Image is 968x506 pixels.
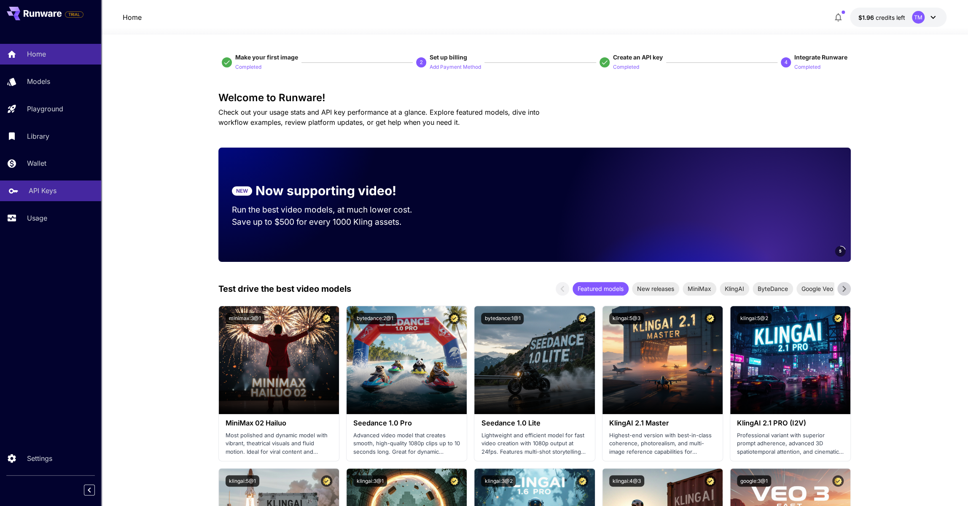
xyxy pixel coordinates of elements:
p: Completed [235,63,261,71]
button: klingai:5@3 [609,313,644,324]
h3: MiniMax 02 Hailuo [226,419,332,427]
p: Home [27,49,46,59]
p: Advanced video model that creates smooth, high-quality 1080p clips up to 10 seconds long. Great f... [353,431,460,456]
span: credits left [876,14,905,21]
button: $1.9646TM [850,8,946,27]
div: KlingAI [720,282,749,296]
h3: KlingAI 2.1 Master [609,419,716,427]
button: google:3@1 [737,475,771,487]
span: ByteDance [753,284,793,293]
p: Lightweight and efficient model for fast video creation with 1080p output at 24fps. Features mult... [481,431,588,456]
button: Certified Model – Vetted for best performance and includes a commercial license. [577,475,588,487]
div: Collapse sidebar [90,482,101,498]
button: Completed [235,62,261,72]
div: New releases [632,282,679,296]
p: 4 [784,59,787,66]
button: Certified Model – Vetted for best performance and includes a commercial license. [577,313,588,324]
span: New releases [632,284,679,293]
div: ByteDance [753,282,793,296]
button: Certified Model – Vetted for best performance and includes a commercial license. [449,313,460,324]
button: Completed [794,62,820,72]
span: Create an API key [613,54,663,61]
div: $1.9646 [858,13,905,22]
p: API Keys [29,186,56,196]
button: minimax:3@1 [226,313,264,324]
span: KlingAI [720,284,749,293]
p: Usage [27,213,47,223]
a: Home [123,12,142,22]
button: Certified Model – Vetted for best performance and includes a commercial license. [704,475,716,487]
button: Certified Model – Vetted for best performance and includes a commercial license. [321,313,332,324]
p: Test drive the best video models [218,283,351,295]
p: Run the best video models, at much lower cost. [232,204,428,216]
div: TM [912,11,925,24]
button: bytedance:2@1 [353,313,397,324]
p: Most polished and dynamic model with vibrant, theatrical visuals and fluid motion. Ideal for vira... [226,431,332,456]
span: Set up billing [430,54,467,61]
p: NEW [236,187,248,195]
p: Highest-end version with best-in-class coherence, photorealism, and multi-image reference capabil... [609,431,716,456]
button: Certified Model – Vetted for best performance and includes a commercial license. [704,313,716,324]
h3: KlingAI 2.1 PRO (I2V) [737,419,844,427]
button: klingai:5@2 [737,313,772,324]
p: Professional variant with superior prompt adherence, advanced 3D spatiotemporal attention, and ci... [737,431,844,456]
p: Save up to $500 for every 1000 Kling assets. [232,216,428,228]
button: Certified Model – Vetted for best performance and includes a commercial license. [321,475,332,487]
img: alt [474,306,594,414]
div: MiniMax [683,282,716,296]
h3: Seedance 1.0 Lite [481,419,588,427]
p: Library [27,131,49,141]
nav: breadcrumb [123,12,142,22]
p: Add Payment Method [430,63,481,71]
button: bytedance:1@1 [481,313,524,324]
span: Featured models [573,284,629,293]
button: Certified Model – Vetted for best performance and includes a commercial license. [832,313,844,324]
p: Models [27,76,50,86]
img: alt [219,306,339,414]
h3: Welcome to Runware! [218,92,851,104]
span: MiniMax [683,284,716,293]
h3: Seedance 1.0 Pro [353,419,460,427]
span: Check out your usage stats and API key performance at a glance. Explore featured models, dive int... [218,108,540,126]
button: Certified Model – Vetted for best performance and includes a commercial license. [449,475,460,487]
button: Certified Model – Vetted for best performance and includes a commercial license. [832,475,844,487]
button: klingai:3@2 [481,475,516,487]
div: Google Veo [796,282,838,296]
button: klingai:5@1 [226,475,259,487]
button: Collapse sidebar [84,484,95,495]
button: klingai:4@3 [609,475,644,487]
p: Completed [794,63,820,71]
p: Playground [27,104,63,114]
p: Now supporting video! [255,181,396,200]
span: Add your payment card to enable full platform functionality. [65,9,83,19]
span: $1.96 [858,14,876,21]
span: Google Veo [796,284,838,293]
span: 5 [839,248,842,254]
p: Completed [613,63,639,71]
p: Wallet [27,158,46,168]
img: alt [602,306,723,414]
p: Settings [27,453,52,463]
span: Make your first image [235,54,298,61]
img: alt [347,306,467,414]
span: Integrate Runware [794,54,847,61]
span: TRIAL [65,11,83,18]
button: klingai:3@1 [353,475,387,487]
button: Add Payment Method [430,62,481,72]
div: Featured models [573,282,629,296]
button: Completed [613,62,639,72]
p: 2 [420,59,423,66]
img: alt [730,306,850,414]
